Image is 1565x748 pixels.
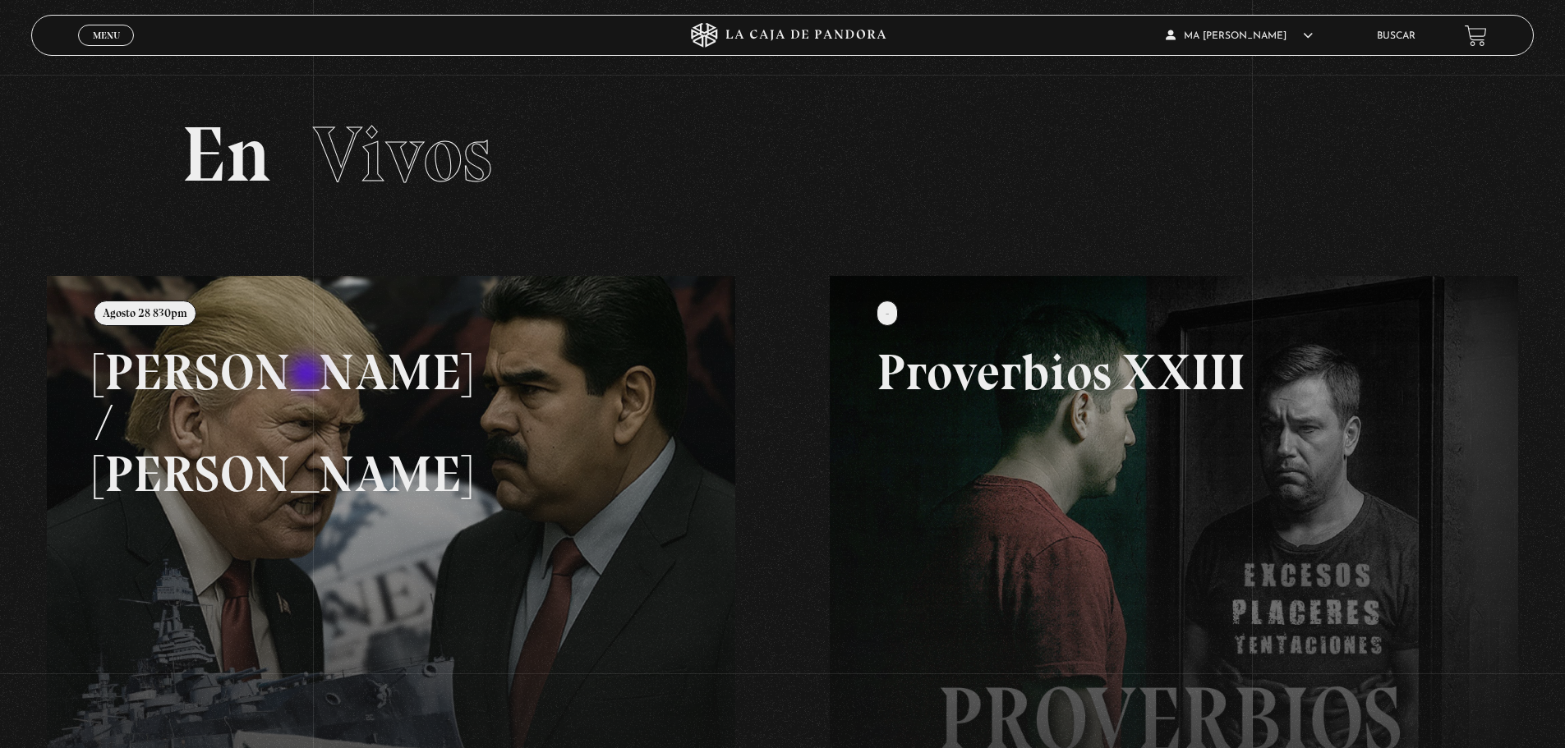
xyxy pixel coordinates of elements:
h2: En [182,116,1383,194]
a: View your shopping cart [1465,25,1487,47]
span: Ma [PERSON_NAME] [1166,31,1313,41]
span: Cerrar [87,44,126,56]
a: Buscar [1377,31,1415,41]
span: Vivos [313,108,492,201]
span: Menu [93,30,120,40]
